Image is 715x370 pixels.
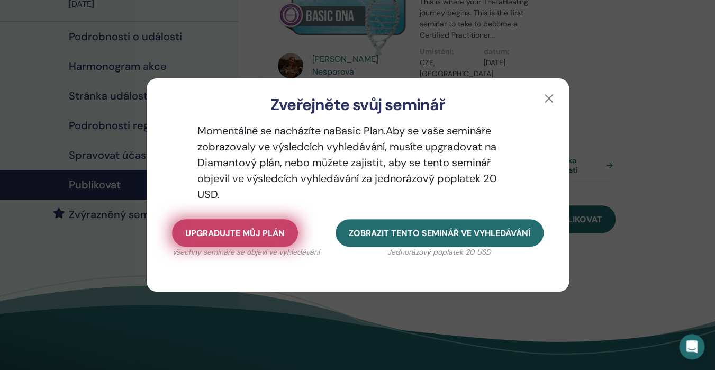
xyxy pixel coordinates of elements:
button: Zobrazit tento seminář ve vyhledávání [336,219,544,247]
p: Momentálně se nacházíte na Basic Plan. Aby se vaše semináře zobrazovaly ve výsledcích vyhledávání... [172,123,544,202]
div: Open Intercom Messenger [679,334,704,359]
p: Všechny semináře se objeví ve vyhledávání [172,247,320,258]
span: Zobrazit tento seminář ve vyhledávání [349,228,530,239]
span: Upgradujte můj plán [185,228,285,239]
button: Upgradujte můj plán [172,219,298,247]
p: Jednorázový poplatek 20 USD [336,247,544,258]
h3: Zveřejněte svůj seminář [164,95,552,114]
